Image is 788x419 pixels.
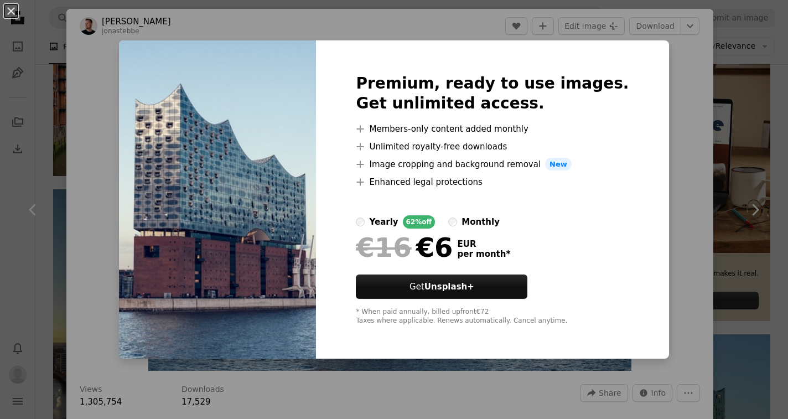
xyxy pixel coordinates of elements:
[356,308,629,325] div: * When paid annually, billed upfront €72 Taxes where applicable. Renews automatically. Cancel any...
[457,249,510,259] span: per month *
[462,215,500,229] div: monthly
[356,122,629,136] li: Members-only content added monthly
[356,74,629,113] h2: Premium, ready to use images. Get unlimited access.
[424,282,474,292] strong: Unsplash+
[356,158,629,171] li: Image cropping and background removal
[356,275,527,299] a: GetUnsplash+
[356,140,629,153] li: Unlimited royalty-free downloads
[448,218,457,226] input: monthly
[545,158,572,171] span: New
[403,215,436,229] div: 62% off
[119,40,316,359] img: photo-1553547274-0df401ae03c9
[356,175,629,189] li: Enhanced legal protections
[369,215,398,229] div: yearly
[457,239,510,249] span: EUR
[356,218,365,226] input: yearly62%off
[356,233,411,262] span: €16
[356,233,453,262] div: €6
